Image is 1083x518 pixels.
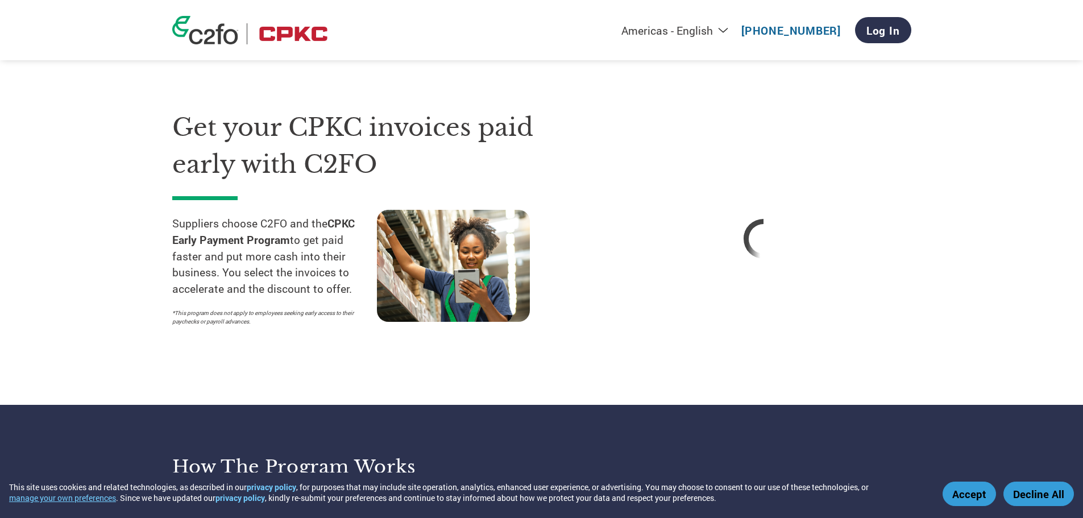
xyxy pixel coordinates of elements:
[172,216,377,297] p: Suppliers choose C2FO and the to get paid faster and put more cash into their business. You selec...
[172,109,582,183] h1: Get your CPKC invoices paid early with C2FO
[9,482,926,503] div: This site uses cookies and related technologies, as described in our , for purposes that may incl...
[215,492,265,503] a: privacy policy
[247,482,296,492] a: privacy policy
[855,17,911,43] a: Log In
[1003,482,1074,506] button: Decline All
[172,455,528,478] h3: How the program works
[377,210,530,322] img: supply chain worker
[943,482,996,506] button: Accept
[172,16,238,44] img: c2fo logo
[256,23,331,44] img: CPKC
[9,492,116,503] button: manage your own preferences
[741,23,841,38] a: [PHONE_NUMBER]
[172,216,355,247] strong: CPKC Early Payment Program
[172,309,366,326] p: *This program does not apply to employees seeking early access to their paychecks or payroll adva...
